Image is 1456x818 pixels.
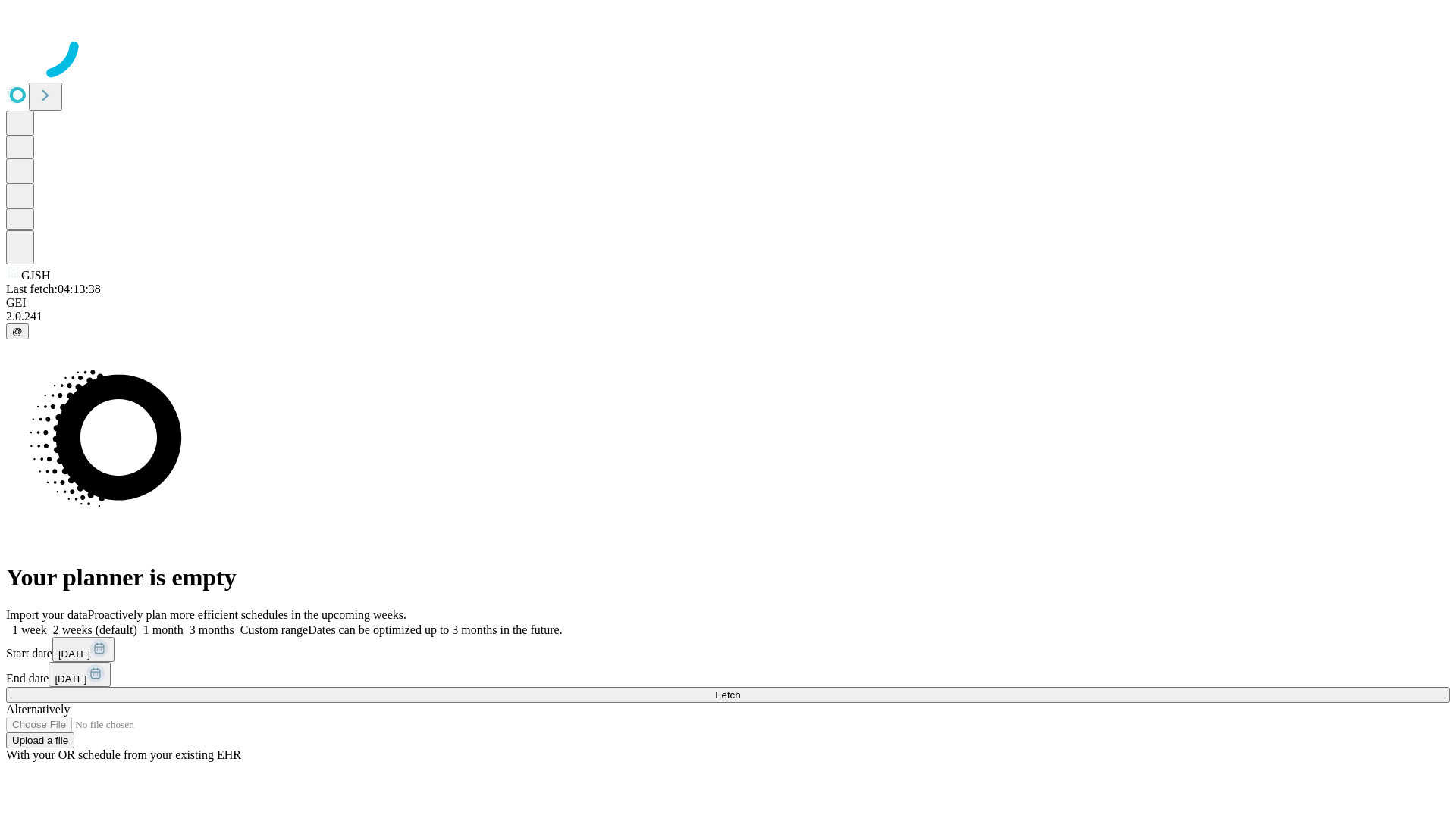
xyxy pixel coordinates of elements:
[6,310,1450,323] div: 2.0.241
[6,732,74,748] button: Upload a file
[12,326,23,337] span: @
[240,623,308,636] span: Custom range
[52,637,115,662] button: [DATE]
[308,623,562,636] span: Dates can be optimized up to 3 months in the future.
[6,564,1450,592] h1: Your planner is empty
[88,608,406,621] span: Proactively plan more efficient schedules in the upcoming weeks.
[6,296,1450,310] div: GEI
[6,283,101,295] span: Last fetch: 04:13:38
[6,323,29,339] button: @
[21,269,50,282] span: GJSH
[6,637,1450,662] div: Start date
[6,608,88,621] span: Import your data
[6,748,241,761] span: With your OR schedule from your existing EHR
[6,662,1450,687] div: End date
[58,648,90,660] span: [DATE]
[6,687,1450,703] button: Fetch
[53,623,137,636] span: 2 weeks (default)
[715,689,740,701] span: Fetch
[55,673,86,685] span: [DATE]
[190,623,234,636] span: 3 months
[12,623,47,636] span: 1 week
[143,623,184,636] span: 1 month
[6,703,70,716] span: Alternatively
[49,662,111,687] button: [DATE]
